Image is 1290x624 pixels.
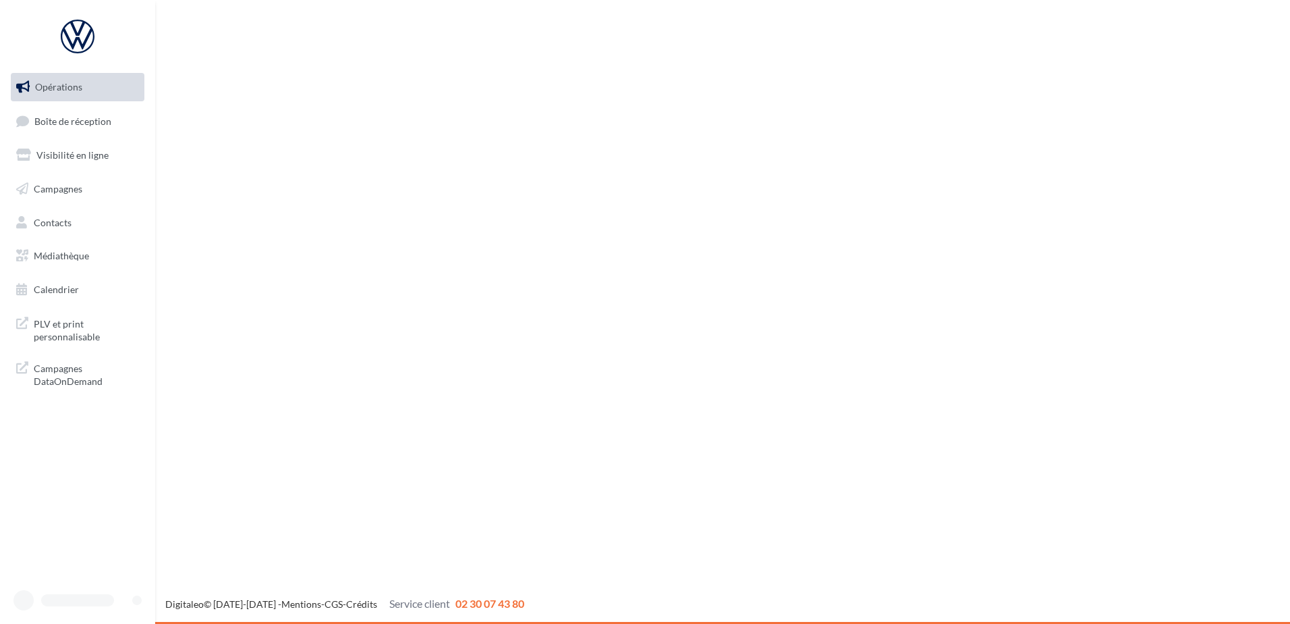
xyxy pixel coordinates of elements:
span: Contacts [34,216,72,228]
a: Médiathèque [8,242,147,270]
a: Opérations [8,73,147,101]
span: PLV et print personnalisable [34,315,139,344]
a: CGS [325,598,343,610]
span: Calendrier [34,284,79,295]
span: Service client [389,597,450,610]
a: Visibilité en ligne [8,141,147,170]
a: Crédits [346,598,377,610]
span: Campagnes [34,183,82,194]
a: Mentions [281,598,321,610]
span: © [DATE]-[DATE] - - - [165,598,524,610]
a: Calendrier [8,276,147,304]
span: Campagnes DataOnDemand [34,359,139,388]
span: Opérations [35,81,82,93]
span: Boîte de réception [34,115,111,126]
a: PLV et print personnalisable [8,309,147,349]
a: Contacts [8,209,147,237]
span: Visibilité en ligne [36,149,109,161]
a: Boîte de réception [8,107,147,136]
a: Campagnes [8,175,147,203]
a: Digitaleo [165,598,204,610]
span: 02 30 07 43 80 [455,597,524,610]
span: Médiathèque [34,250,89,261]
a: Campagnes DataOnDemand [8,354,147,394]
